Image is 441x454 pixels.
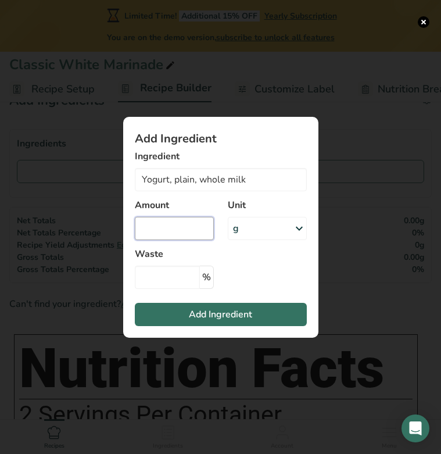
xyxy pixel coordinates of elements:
input: Add Ingredient [135,168,307,191]
label: Unit [228,198,307,212]
button: Add Ingredient [135,303,307,326]
span: Add Ingredient [189,308,252,321]
label: Ingredient [135,149,307,163]
div: Open Intercom Messenger [401,414,429,442]
label: Amount [135,198,214,212]
label: Waste [135,247,214,261]
h1: Add Ingredient [135,133,307,145]
div: g [233,221,239,235]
